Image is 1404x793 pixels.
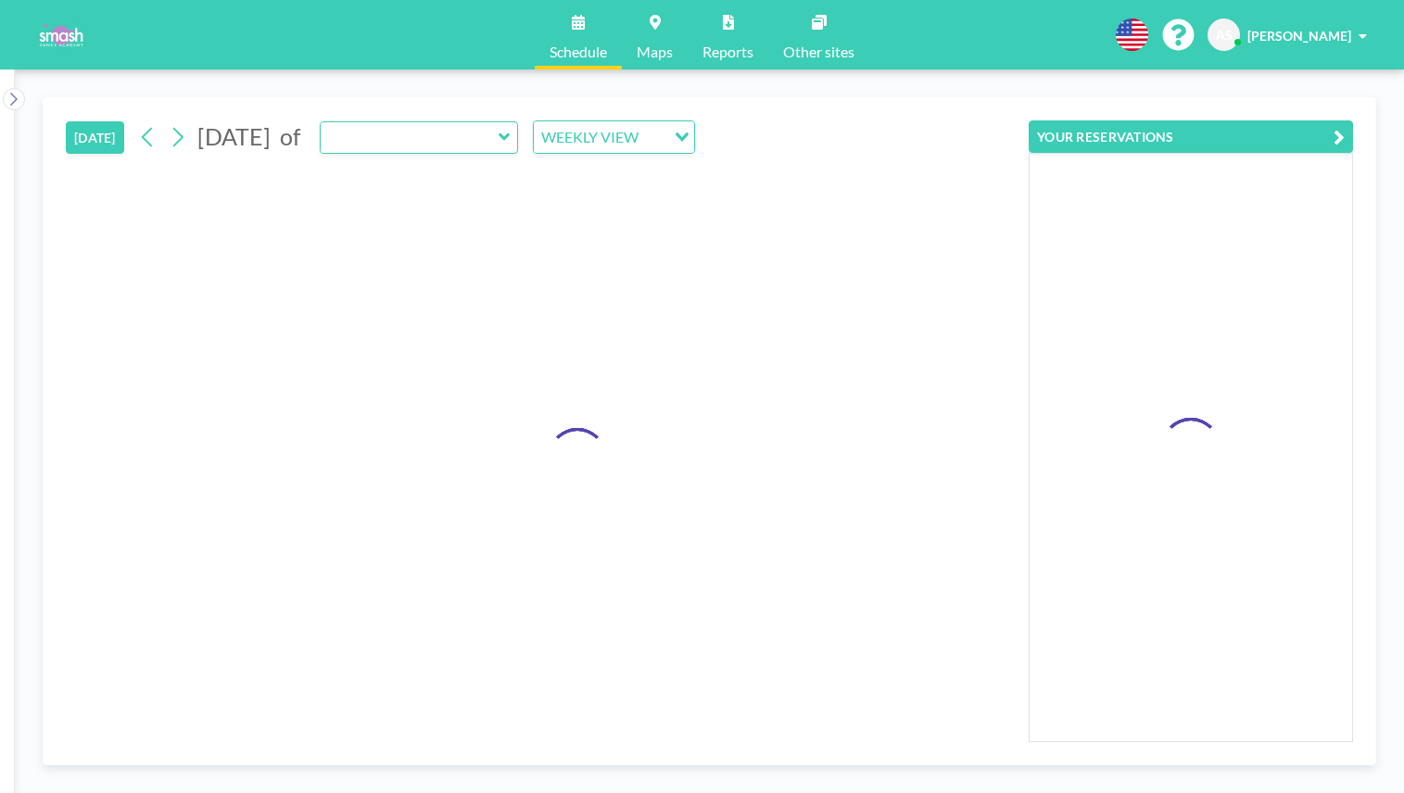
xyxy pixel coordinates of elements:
span: WEEKLY VIEW [538,125,642,149]
span: Schedule [550,44,607,59]
span: [PERSON_NAME] [1247,28,1351,44]
button: YOUR RESERVATIONS [1029,120,1353,153]
span: of [280,122,300,151]
span: Other sites [783,44,854,59]
span: Reports [702,44,753,59]
img: organization-logo [30,17,92,54]
button: [DATE] [66,121,124,154]
input: Search for option [644,125,664,149]
span: Maps [637,44,673,59]
div: Search for option [534,121,694,153]
span: [DATE] [197,122,271,150]
span: AS [1216,27,1233,44]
